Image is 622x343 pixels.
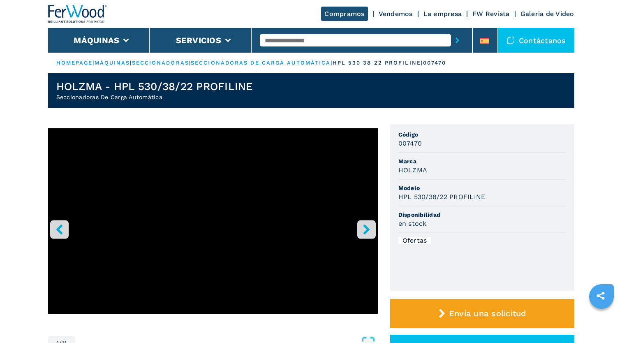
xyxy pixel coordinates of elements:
[357,220,376,239] button: right-button
[191,60,331,66] a: seccionadoras de carga automática
[74,35,119,45] button: Máquinas
[56,93,253,101] h2: Seccionadoras De Carga Automática
[189,60,191,66] span: |
[398,237,431,244] div: Ofertas
[398,211,566,219] span: Disponibilidad
[590,285,611,306] a: sharethis
[398,165,428,175] h3: HOLZMA
[423,10,462,18] a: La empresa
[379,10,413,18] a: Vendemos
[321,7,368,21] a: Compramos
[520,10,574,18] a: Galeria de Video
[451,31,464,50] button: submit-button
[56,60,93,66] a: HOMEPAGE
[449,308,527,318] span: Envía una solicitud
[176,35,221,45] button: Servicios
[398,219,427,228] h3: en stock
[423,59,446,67] p: 007470
[48,5,107,23] img: Ferwood
[130,60,132,66] span: |
[506,36,515,44] img: Contáctanos
[132,60,189,66] a: seccionadoras
[398,192,486,202] h3: HPL 530/38/22 PROFILINE
[398,130,566,139] span: Código
[56,80,253,93] h1: HOLZMA - HPL 530/38/22 PROFILINE
[48,128,378,328] div: Go to Slide 1
[390,299,574,328] button: Envía una solicitud
[333,59,423,67] p: hpl 530 38 22 profiline |
[398,157,566,165] span: Marca
[50,220,69,239] button: left-button
[498,28,574,53] div: Contáctanos
[95,60,130,66] a: máquinas
[398,139,422,148] h3: 007470
[92,60,94,66] span: |
[398,184,566,192] span: Modelo
[331,60,332,66] span: |
[472,10,510,18] a: FW Revista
